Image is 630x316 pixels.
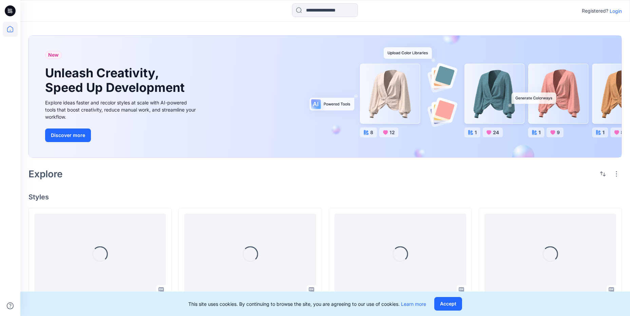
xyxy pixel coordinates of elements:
h4: Styles [28,193,622,201]
p: Login [610,7,622,15]
h2: Explore [28,169,63,179]
p: This site uses cookies. By continuing to browse the site, you are agreeing to our use of cookies. [188,300,426,308]
a: Discover more [45,129,198,142]
span: New [48,51,59,59]
div: Explore ideas faster and recolor styles at scale with AI-powered tools that boost creativity, red... [45,99,198,120]
a: Learn more [401,301,426,307]
p: Registered? [582,7,608,15]
button: Discover more [45,129,91,142]
h1: Unleash Creativity, Speed Up Development [45,66,188,95]
button: Accept [434,297,462,311]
